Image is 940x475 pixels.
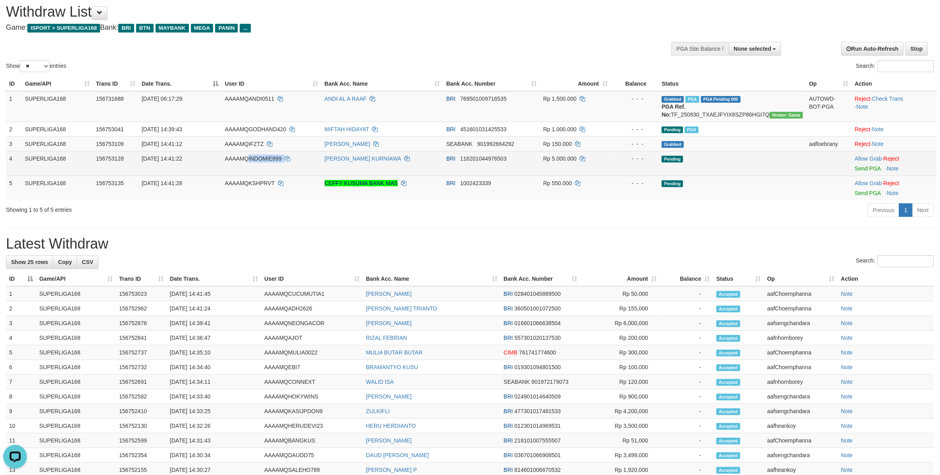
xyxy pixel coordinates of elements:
[660,286,713,301] td: -
[717,452,740,459] span: Accepted
[504,291,513,297] span: BRI
[841,320,853,326] a: Note
[878,60,934,72] input: Search:
[6,4,619,20] h1: Withdraw List
[855,126,871,132] a: Reject
[261,375,363,389] td: AAAAMQCONNEXT
[660,404,713,419] td: -
[261,419,363,433] td: AAAAMQHERUDEVI23
[6,203,386,214] div: Showing 1 to 5 of 5 entries
[872,126,884,132] a: Note
[887,190,899,196] a: Note
[261,286,363,301] td: AAAAMQCUCUMUTIA1
[614,155,655,163] div: - - -
[614,140,655,148] div: - - -
[514,408,561,414] span: Copy 477301017481533 to clipboard
[116,316,167,331] td: 156752876
[841,379,853,385] a: Note
[225,180,275,186] span: AAAAMQKSHPRVT
[912,203,934,217] a: Next
[580,419,660,433] td: Rp 3,500,000
[662,141,684,148] span: Grabbed
[905,42,928,56] a: Stop
[841,364,853,370] a: Note
[580,389,660,404] td: Rp 900,000
[671,42,728,56] div: PGA Site Balance /
[363,272,501,286] th: Bank Acc. Name: activate to sort column ascending
[366,423,416,429] a: HERU HERDIANTO
[156,24,189,33] span: MAYBANK
[806,136,852,151] td: aafloebrany
[36,316,116,331] td: SUPERLIGA168
[6,301,36,316] td: 2
[764,389,838,404] td: aafsengchandara
[806,91,852,122] td: AUTOWD-BOT-PGA
[261,301,363,316] td: AAAAMQADH2626
[261,360,363,375] td: AAAAMQEBI7
[717,350,740,356] span: Accepted
[764,286,838,301] td: aafChoemphanna
[96,141,124,147] span: 156753109
[6,375,36,389] td: 7
[841,423,853,429] a: Note
[6,345,36,360] td: 5
[855,165,881,172] a: Send PGA
[116,360,167,375] td: 156752732
[167,331,261,345] td: [DATE] 14:36:47
[6,272,36,286] th: ID: activate to sort column descending
[225,141,264,147] span: AAAAMQIFZTZ
[58,259,72,265] span: Copy
[36,360,116,375] td: SUPERLIGA168
[514,305,561,312] span: Copy 360501001072500 to clipboard
[215,24,238,33] span: PANIN
[729,42,782,56] button: None selected
[764,419,838,433] td: aafheankoy
[167,316,261,331] td: [DATE] 14:39:41
[614,95,655,103] div: - - -
[514,320,561,326] span: Copy 016601066638504 to clipboard
[501,272,580,286] th: Bank Acc. Number: activate to sort column ascending
[717,394,740,400] span: Accepted
[325,96,367,102] a: ANDI AL A RAAF
[855,96,871,102] a: Reject
[6,389,36,404] td: 8
[366,393,412,400] a: [PERSON_NAME]
[142,180,182,186] span: [DATE] 14:41:28
[96,155,124,162] span: 156753128
[717,408,740,415] span: Accepted
[543,126,577,132] span: Rp 1.000.000
[36,404,116,419] td: SUPERLIGA168
[580,272,660,286] th: Amount: activate to sort column ascending
[3,3,27,27] button: Open LiveChat chat widget
[167,345,261,360] td: [DATE] 14:35:10
[261,448,363,463] td: AAAAMQDAUDD75
[504,379,530,385] span: SEABANK
[460,96,507,102] span: Copy 769501009716535 to clipboard
[504,423,513,429] span: BRI
[96,126,124,132] span: 156753041
[852,91,937,122] td: · ·
[660,433,713,448] td: -
[504,305,513,312] span: BRI
[167,433,261,448] td: [DATE] 14:31:43
[325,155,401,162] a: [PERSON_NAME] KURNIAWA
[96,180,124,186] span: 156753135
[93,77,139,91] th: Trans ID: activate to sort column ascending
[662,103,686,118] b: PGA Ref. No:
[764,404,838,419] td: aafsengchandara
[899,203,913,217] a: 1
[36,286,116,301] td: SUPERLIGA168
[167,404,261,419] td: [DATE] 14:33:25
[96,96,124,102] span: 156731688
[685,126,699,133] span: PGA
[764,448,838,463] td: aafsengchandara
[878,255,934,267] input: Search:
[366,320,412,326] a: [PERSON_NAME]
[717,306,740,312] span: Accepted
[764,375,838,389] td: aafnhornborey
[142,155,182,162] span: [DATE] 14:41:22
[6,331,36,345] td: 4
[167,286,261,301] td: [DATE] 14:41:45
[6,236,934,252] h1: Latest Withdraw
[543,180,572,186] span: Rp 550.000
